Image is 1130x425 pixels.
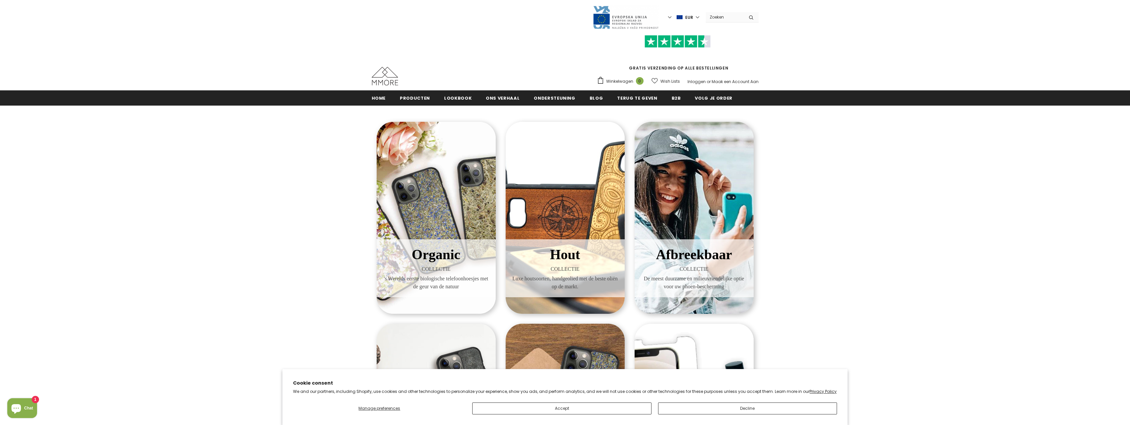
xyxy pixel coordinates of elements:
span: Winkelwagen [606,78,633,85]
span: 0 [636,77,644,85]
a: Volg je order [695,90,732,105]
button: Manage preferences [293,402,466,414]
a: Privacy Policy [810,389,837,394]
span: 's Werelds eerste biologische telefoonhoesjes met de geur van de natuur [382,275,491,291]
span: Home [372,95,386,101]
button: Decline [658,402,837,414]
span: Organic [412,247,460,262]
img: Javni Razpis [593,5,659,29]
h2: Cookie consent [293,380,837,387]
span: ondersteuning [534,95,575,101]
a: Wish Lists [651,75,680,87]
span: GRATIS VERZENDING OP ALLE BESTELLINGEN [597,38,759,71]
span: COLLECTIE [640,265,749,273]
a: Inloggen [688,79,706,84]
span: Hout [550,247,580,262]
span: COLLECTIE [511,265,620,273]
span: Manage preferences [358,405,400,411]
a: B2B [672,90,681,105]
iframe: Customer reviews powered by Trustpilot [597,48,759,65]
button: Accept [472,402,651,414]
span: De meest duurzame en milieuvriendelijke optie voor uw phoen-bescherming [640,275,749,291]
inbox-online-store-chat: Shopify online store chat [5,398,39,420]
span: or [707,79,711,84]
span: Terug te geven [617,95,657,101]
span: Afbreekbaar [656,247,732,262]
a: Producten [400,90,430,105]
span: EUR [685,14,693,21]
a: Winkelwagen 0 [597,76,647,86]
p: We and our partners, including Shopify, use cookies and other technologies to personalize your ex... [293,389,837,394]
span: Luxe houtsoorten, handgeolied met de beste oliën op de markt. [511,275,620,291]
a: Blog [590,90,603,105]
a: ondersteuning [534,90,575,105]
a: Lookbook [444,90,472,105]
img: Vertrouw op Pilot Stars [645,35,711,48]
span: Ons verhaal [486,95,520,101]
a: Javni Razpis [593,14,659,20]
a: Terug te geven [617,90,657,105]
span: Volg je order [695,95,732,101]
span: Producten [400,95,430,101]
input: Search Site [706,12,744,22]
span: Blog [590,95,603,101]
span: Wish Lists [660,78,680,85]
img: MMORE Cases [372,67,398,85]
span: B2B [672,95,681,101]
span: Lookbook [444,95,472,101]
a: Ons verhaal [486,90,520,105]
span: COLLECTIE [382,265,491,273]
a: Home [372,90,386,105]
a: Maak een Account Aan [712,79,759,84]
